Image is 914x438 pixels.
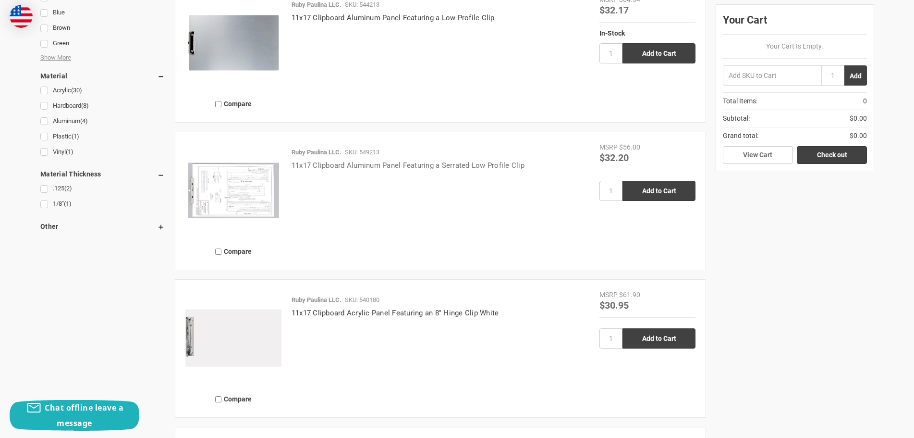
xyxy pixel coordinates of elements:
a: .125 [40,182,165,195]
span: (1) [64,200,72,207]
h5: Material [40,70,165,82]
input: Add to Cart [622,43,695,63]
img: duty and tax information for United States [10,5,33,28]
span: (1) [66,148,73,155]
a: Plastic [40,130,165,143]
p: Ruby Paulina LLC. [292,295,341,305]
a: View Cart [723,146,793,164]
input: Add SKU to Cart [723,65,821,86]
span: (30) [71,87,82,94]
span: $32.17 [599,3,629,16]
a: Green [40,37,165,50]
div: MSRP [599,142,618,152]
input: Add to Cart [622,328,695,349]
label: Compare [185,96,281,112]
div: Your Cart [723,12,867,35]
span: 0 [863,96,867,106]
p: SKU: 540180 [345,295,379,305]
button: Chat offline leave a message [10,400,139,431]
a: Acrylic [40,84,165,97]
label: Compare [185,391,281,407]
p: Ruby Paulina LLC. [292,148,341,157]
span: (4) [80,117,88,125]
img: 11x17 Clipboard Aluminum Panel Featuring a Serrated Low Profile Clip [185,142,281,238]
h5: Material Thickness [40,168,165,180]
a: 1/8" [40,198,165,211]
span: (1) [72,133,79,140]
span: $56.00 [619,143,640,151]
input: Compare [215,396,221,402]
p: Your Cart Is Empty. [723,41,867,51]
span: Subtotal: [723,113,750,124]
a: Hardboard [40,100,165,113]
div: In-Stock [599,28,695,38]
div: MSRP [599,290,618,300]
span: (8) [81,102,89,109]
span: $0.00 [850,131,867,141]
a: 11x17 Clipboard Aluminum Panel Featuring a Serrated Low Profile Clip [292,161,524,170]
a: Blue [40,6,165,19]
a: Vinyl [40,146,165,159]
img: 11x17 Clipboard Acrylic Panel Featuring an 8" Hinge Clip White [185,290,281,386]
input: Compare [215,249,221,255]
button: Add [844,65,867,86]
span: $0.00 [850,113,867,124]
label: Compare [185,244,281,260]
span: $30.95 [599,299,629,311]
input: Add to Cart [622,181,695,201]
a: Brown [40,22,165,35]
a: Check out [797,146,867,164]
span: Grand total: [723,131,758,141]
span: Total Items: [723,96,757,106]
span: (2) [64,185,72,192]
span: Chat offline leave a message [45,402,123,428]
span: $61.90 [619,291,640,299]
a: 11x17 Clipboard Aluminum Panel Featuring a Low Profile Clip [292,13,495,22]
input: Compare [215,101,221,107]
span: $32.20 [599,151,629,163]
h5: Other [40,221,165,232]
p: SKU: 549213 [345,148,379,157]
a: 11x17 Clipboard Acrylic Panel Featuring an 8" Hinge Clip White [292,309,499,317]
a: Aluminum [40,115,165,128]
span: Show More [40,53,71,63]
